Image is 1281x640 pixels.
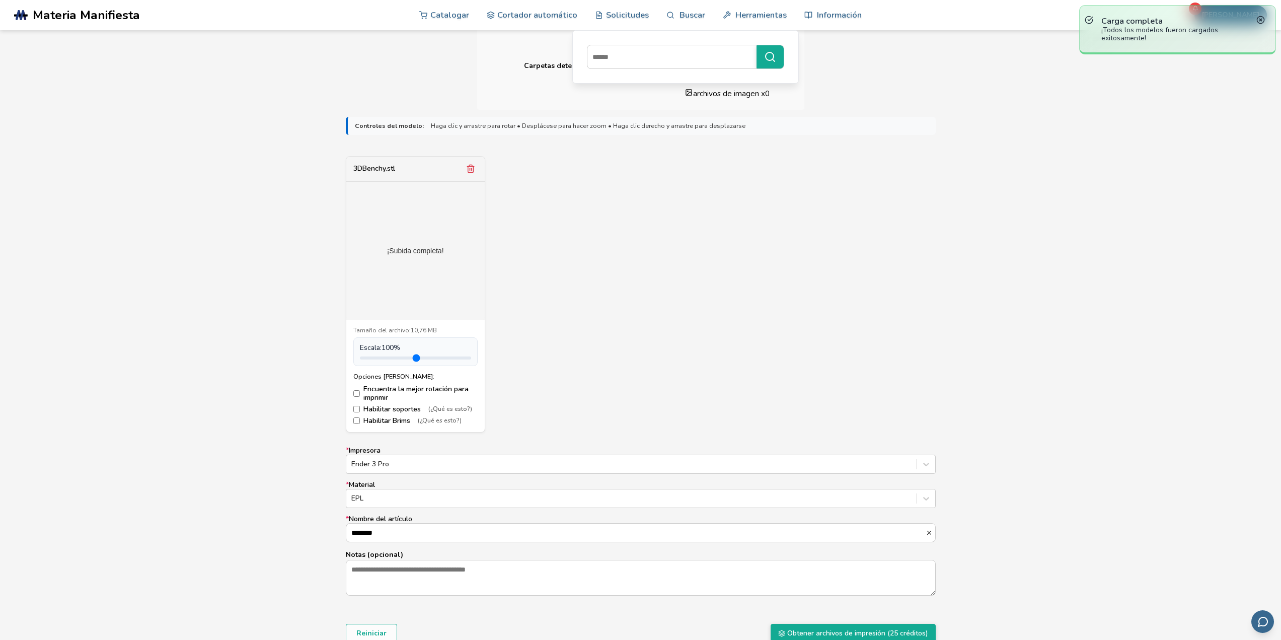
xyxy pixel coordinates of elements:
[497,9,577,21] font: Cortador automático
[394,343,400,352] font: %
[349,480,375,489] font: Material
[680,9,705,21] font: Buscar
[353,390,360,397] input: Encuentra la mejor rotación para imprimir
[1101,25,1218,43] font: ¡Todos los modelos fueron cargados exitosamente!
[353,326,411,334] font: Tamaño del archivo:
[363,416,410,425] font: Habilitar Brims
[817,9,862,21] font: Información
[428,405,472,413] font: (¿Qué es esto?)
[382,343,394,352] font: 100
[693,88,765,99] font: archivos de imagen x
[363,384,469,402] font: Encuentra la mejor rotación para imprimir
[353,406,360,412] input: Habilitar soportes(¿Qué es esto?)
[418,416,462,424] font: (¿Qué es esto?)
[787,628,928,638] font: Obtener archivos de impresión (25 créditos)
[735,9,787,21] font: Herramientas
[346,560,935,595] textarea: Notas (opcional)
[765,88,770,99] font: 0
[411,326,437,334] font: 10,76 MB
[431,121,745,130] font: Haga clic y arrastre para rotar • Desplácese para hacer zoom • Haga clic derecho y arrastre para ...
[349,446,381,455] font: Impresora
[356,628,387,638] font: Reiniciar
[353,417,360,424] input: Habilitar Brims(¿Qué es esto?)
[346,550,403,559] font: Notas (opcional)
[33,7,140,24] font: Materia Manifiesta
[360,343,382,352] font: Escala:
[353,164,395,173] font: 3DBenchy.stl
[464,162,478,176] button: Quitar modelo
[430,9,469,21] font: Catalogar
[387,247,444,255] font: ¡Subida completa!
[346,524,926,542] input: *Nombre del artículo
[363,404,421,414] font: Habilitar soportes
[926,529,935,536] button: *Nombre del artículo
[606,9,649,21] font: Solicitudes
[1251,610,1274,633] button: Enviar comentarios por correo electrónico
[524,61,594,70] font: Carpetas detectadas
[349,514,412,524] font: Nombre del artículo
[353,372,434,381] font: Opciones [PERSON_NAME]:
[1101,15,1163,27] font: Carga completa
[355,121,424,130] font: Controles del modelo:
